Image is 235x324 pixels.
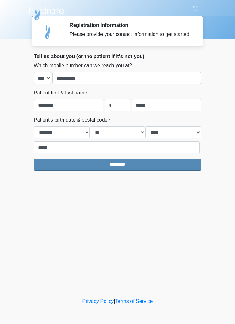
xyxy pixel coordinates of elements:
[114,298,115,304] a: |
[82,298,114,304] a: Privacy Policy
[27,5,65,21] img: Hydrate IV Bar - Scottsdale Logo
[34,116,110,124] label: Patient's birth date & postal code?
[34,62,132,69] label: Which mobile number can we reach you at?
[69,31,192,38] div: Please provide your contact information to get started.
[115,298,153,304] a: Terms of Service
[34,53,201,59] h2: Tell us about you (or the patient if it's not you)
[39,22,57,41] img: Agent Avatar
[34,89,88,97] label: Patient first & last name:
